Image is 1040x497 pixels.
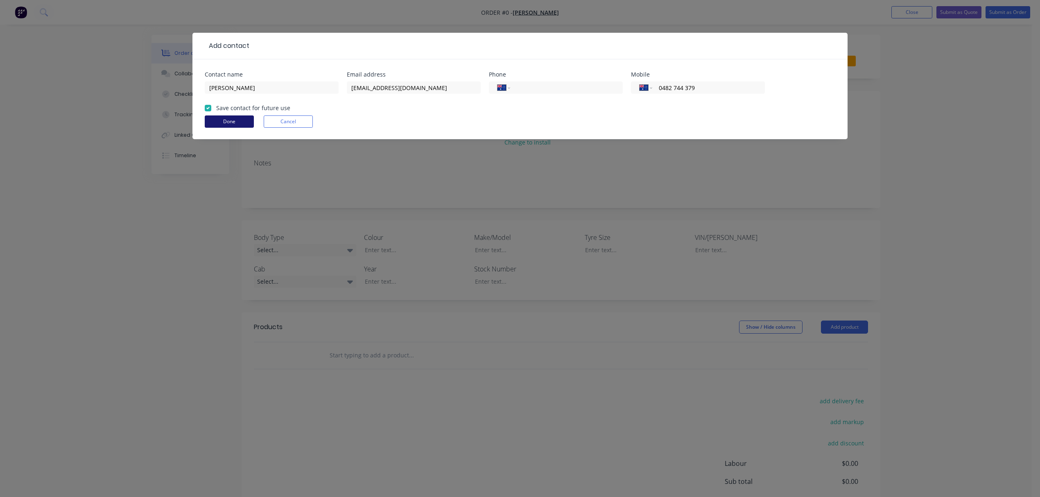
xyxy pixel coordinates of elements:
div: Phone [489,72,623,77]
div: Contact name [205,72,339,77]
div: Email address [347,72,481,77]
label: Save contact for future use [216,104,290,112]
div: Mobile [631,72,765,77]
button: Cancel [264,115,313,128]
div: Add contact [205,41,249,51]
button: Done [205,115,254,128]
